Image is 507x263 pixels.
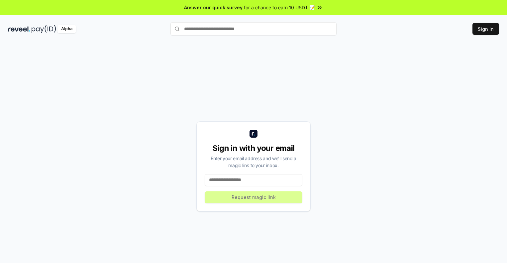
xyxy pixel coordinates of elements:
[57,25,76,33] div: Alpha
[205,155,302,169] div: Enter your email address and we’ll send a magic link to your inbox.
[184,4,243,11] span: Answer our quick survey
[472,23,499,35] button: Sign In
[8,25,30,33] img: reveel_dark
[205,143,302,154] div: Sign in with your email
[32,25,56,33] img: pay_id
[250,130,257,138] img: logo_small
[244,4,315,11] span: for a chance to earn 10 USDT 📝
